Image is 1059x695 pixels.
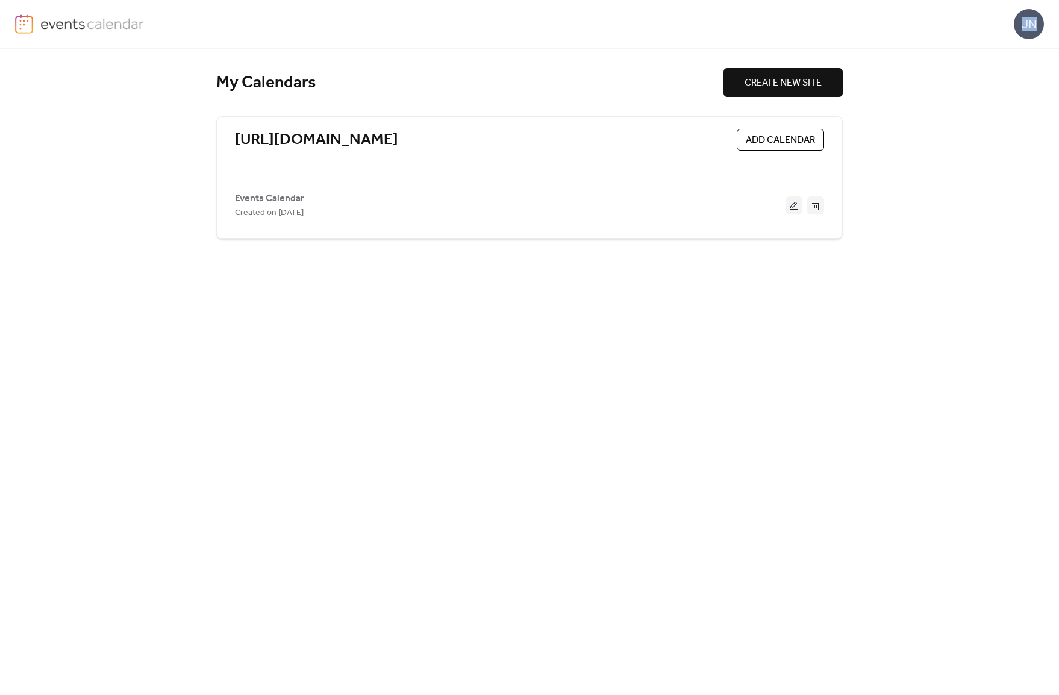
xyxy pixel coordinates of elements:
[40,14,145,33] img: logo-type
[235,195,304,202] a: Events Calendar
[746,133,815,148] span: ADD CALENDAR
[745,76,822,90] span: CREATE NEW SITE
[235,130,398,150] a: [URL][DOMAIN_NAME]
[15,14,33,34] img: logo
[216,72,723,93] div: My Calendars
[723,68,843,97] button: CREATE NEW SITE
[235,206,304,220] span: Created on [DATE]
[235,192,304,206] span: Events Calendar
[737,129,824,151] button: ADD CALENDAR
[1014,9,1044,39] div: JN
